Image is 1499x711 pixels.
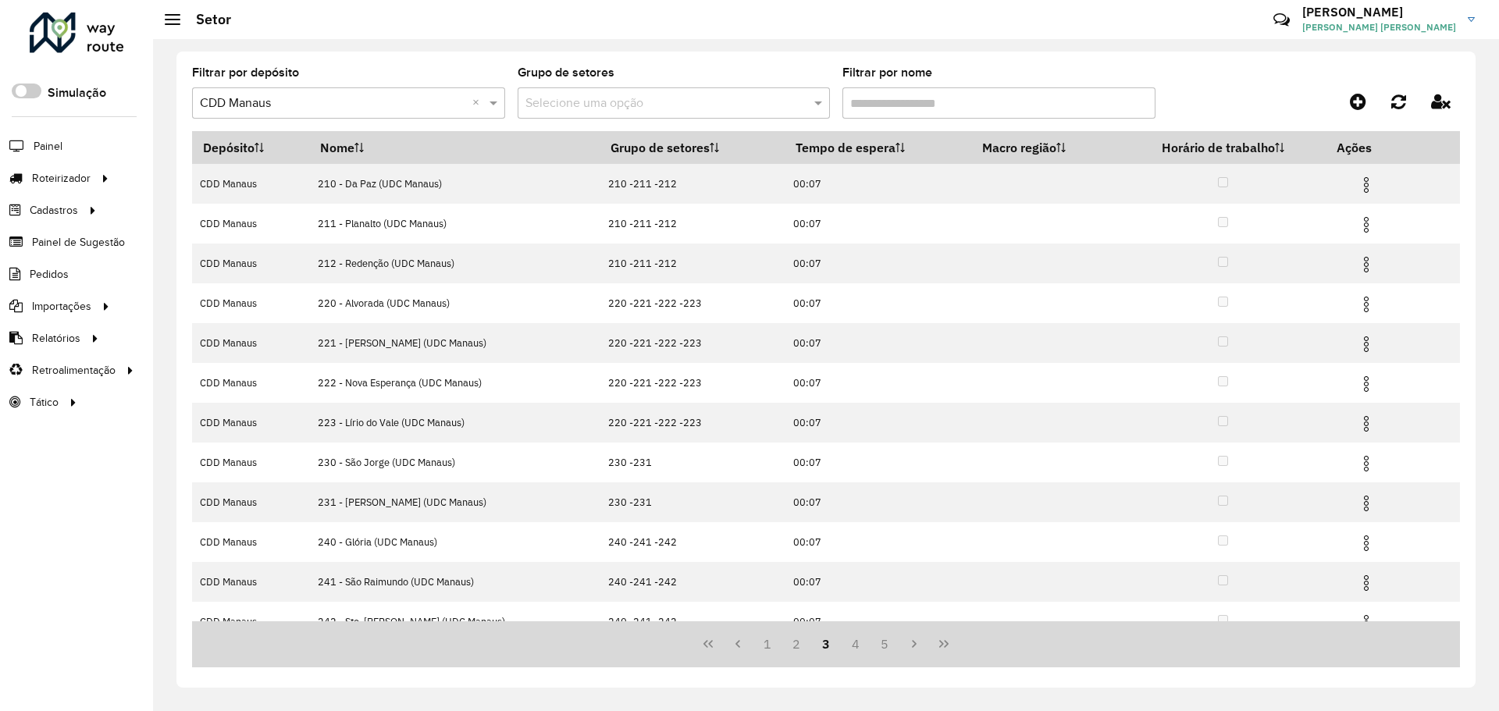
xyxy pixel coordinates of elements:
th: Grupo de setores [600,131,785,164]
a: Contato Rápido [1265,3,1298,37]
td: 00:07 [785,562,971,602]
span: Cadastros [30,202,78,219]
label: Grupo de setores [518,63,614,82]
td: 220 -221 -222 -223 [600,363,785,403]
button: 5 [871,629,900,659]
td: 210 -211 -212 [600,244,785,283]
td: CDD Manaus [192,443,309,482]
button: Previous Page [723,629,753,659]
td: 230 -231 [600,443,785,482]
span: Relatórios [32,330,80,347]
td: 00:07 [785,363,971,403]
button: 1 [753,629,782,659]
td: 231 - [PERSON_NAME] (UDC Manaus) [309,482,600,522]
td: 210 -211 -212 [600,204,785,244]
span: Retroalimentação [32,362,116,379]
td: CDD Manaus [192,164,309,204]
th: Horário de trabalho [1120,131,1326,164]
td: CDD Manaus [192,562,309,602]
td: 220 -221 -222 -223 [600,403,785,443]
th: Macro região [971,131,1121,164]
button: First Page [693,629,723,659]
td: 240 -241 -242 [600,602,785,642]
td: 220 - Alvorada (UDC Manaus) [309,283,600,323]
h2: Setor [180,11,231,28]
th: Tempo de espera [785,131,971,164]
td: 240 -241 -242 [600,522,785,562]
label: Filtrar por depósito [192,63,299,82]
td: 00:07 [785,482,971,522]
td: 00:07 [785,403,971,443]
span: [PERSON_NAME] [PERSON_NAME] [1302,20,1456,34]
td: 00:07 [785,443,971,482]
th: Nome [309,131,600,164]
td: 210 -211 -212 [600,164,785,204]
td: 223 - Lírio do Vale (UDC Manaus) [309,403,600,443]
td: 242 - Sto. [PERSON_NAME] (UDC Manaus) [309,602,600,642]
td: CDD Manaus [192,204,309,244]
td: 00:07 [785,602,971,642]
span: Pedidos [30,266,69,283]
td: CDD Manaus [192,323,309,363]
td: CDD Manaus [192,482,309,522]
span: Clear all [472,94,486,112]
td: 00:07 [785,323,971,363]
td: 222 - Nova Esperança (UDC Manaus) [309,363,600,403]
td: 211 - Planalto (UDC Manaus) [309,204,600,244]
td: 220 -221 -222 -223 [600,323,785,363]
th: Depósito [192,131,309,164]
td: CDD Manaus [192,363,309,403]
h3: [PERSON_NAME] [1302,5,1456,20]
span: Painel [34,138,62,155]
span: Tático [30,394,59,411]
label: Filtrar por nome [842,63,932,82]
button: Last Page [929,629,959,659]
button: 4 [841,629,871,659]
span: Importações [32,298,91,315]
td: CDD Manaus [192,522,309,562]
button: 3 [811,629,841,659]
td: 00:07 [785,283,971,323]
td: CDD Manaus [192,403,309,443]
td: 230 -231 [600,482,785,522]
button: Next Page [899,629,929,659]
th: Ações [1326,131,1419,164]
td: 240 -241 -242 [600,562,785,602]
button: 2 [782,629,811,659]
span: Roteirizador [32,170,91,187]
td: 00:07 [785,204,971,244]
td: CDD Manaus [192,602,309,642]
td: 212 - Redenção (UDC Manaus) [309,244,600,283]
td: CDD Manaus [192,283,309,323]
td: 240 - Glória (UDC Manaus) [309,522,600,562]
td: 00:07 [785,522,971,562]
td: CDD Manaus [192,244,309,283]
td: 00:07 [785,244,971,283]
td: 220 -221 -222 -223 [600,283,785,323]
label: Simulação [48,84,106,102]
td: 210 - Da Paz (UDC Manaus) [309,164,600,204]
td: 230 - São Jorge (UDC Manaus) [309,443,600,482]
td: 221 - [PERSON_NAME] (UDC Manaus) [309,323,600,363]
td: 00:07 [785,164,971,204]
td: 241 - São Raimundo (UDC Manaus) [309,562,600,602]
span: Painel de Sugestão [32,234,125,251]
